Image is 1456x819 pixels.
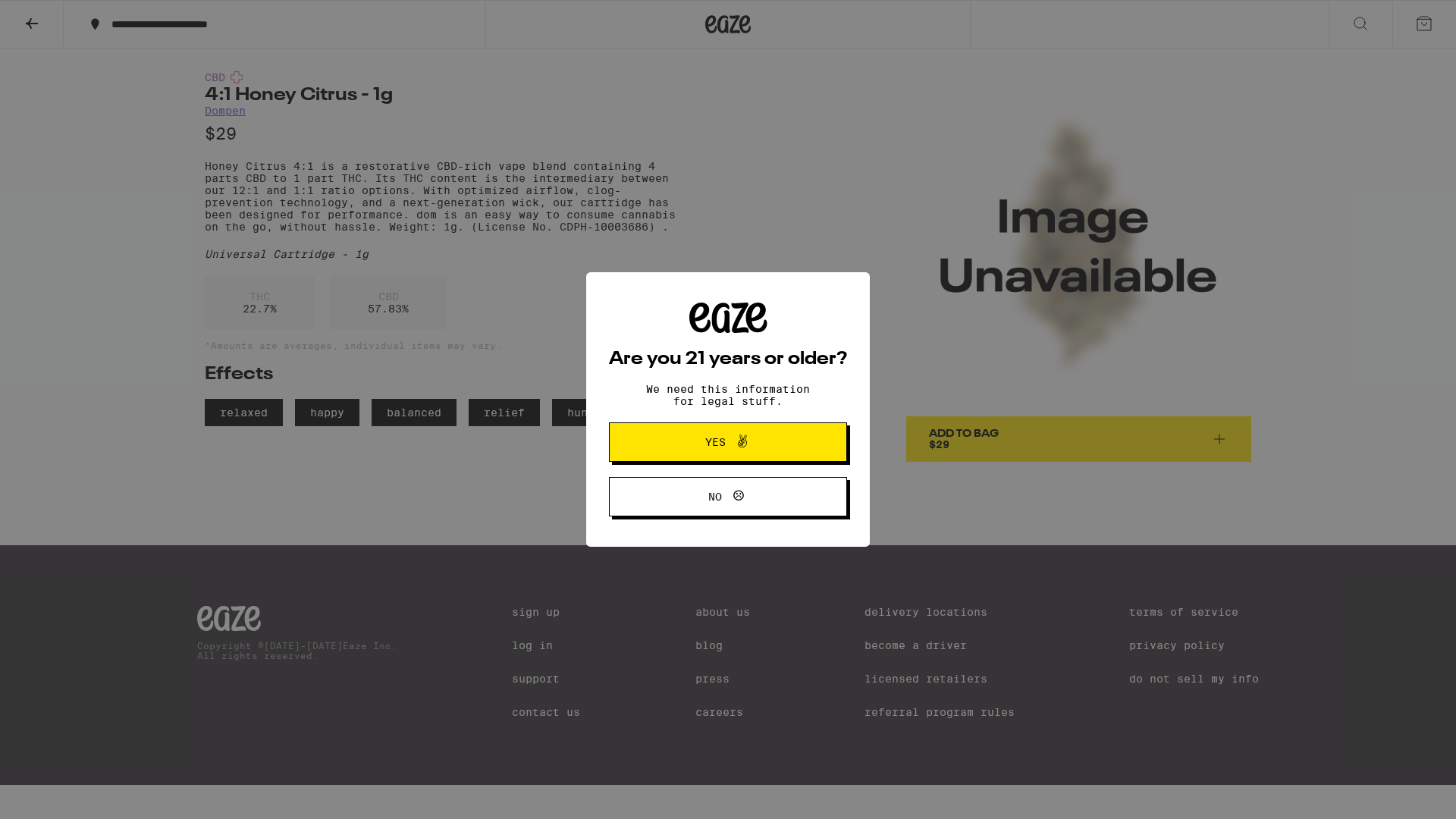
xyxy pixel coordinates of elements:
button: Yes [609,422,847,462]
span: No [708,491,722,502]
span: Yes [705,437,726,447]
button: No [609,477,847,516]
h2: Are you 21 years or older? [609,350,847,369]
p: We need this information for legal stuff. [633,383,823,407]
